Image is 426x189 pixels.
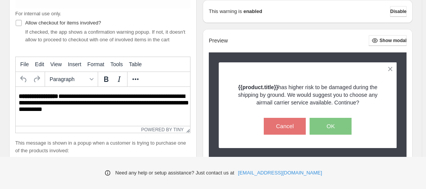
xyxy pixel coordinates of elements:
[15,139,190,155] p: This message is shown in a popup when a customer is trying to purchase one of the products involved:
[50,61,62,67] span: View
[184,126,190,133] div: Resize
[390,6,407,17] button: Disable
[25,20,101,26] span: Allow checkout for items involved?
[390,8,407,15] span: Disable
[16,87,190,126] iframe: Rich Text Area
[209,8,242,15] p: This warning is
[238,84,278,90] strong: {{product.title}}
[369,35,407,46] button: Show modal
[141,127,184,132] a: Powered by Tiny
[209,37,228,44] h2: Preview
[238,169,322,177] a: [EMAIL_ADDRESS][DOMAIN_NAME]
[264,118,306,135] button: Cancel
[20,61,29,67] span: File
[30,73,43,86] button: Redo
[25,29,185,42] span: If checked, the app shows a confirmation warning popup. If not, it doesn't allow to proceed to ch...
[50,76,87,82] span: Paragraph
[87,61,104,67] span: Format
[110,61,123,67] span: Tools
[129,61,142,67] span: Table
[244,8,262,15] strong: enabled
[232,83,384,106] p: has higher risk to be damaged during the shipping by ground. We would suggest you to choose any a...
[100,73,113,86] button: Bold
[113,73,126,86] button: Italic
[379,37,407,44] span: Show modal
[15,11,61,16] span: For internal use only.
[310,118,352,135] button: OK
[68,61,81,67] span: Insert
[129,73,142,86] button: More...
[35,61,44,67] span: Edit
[47,73,96,86] button: Formats
[17,73,30,86] button: Undo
